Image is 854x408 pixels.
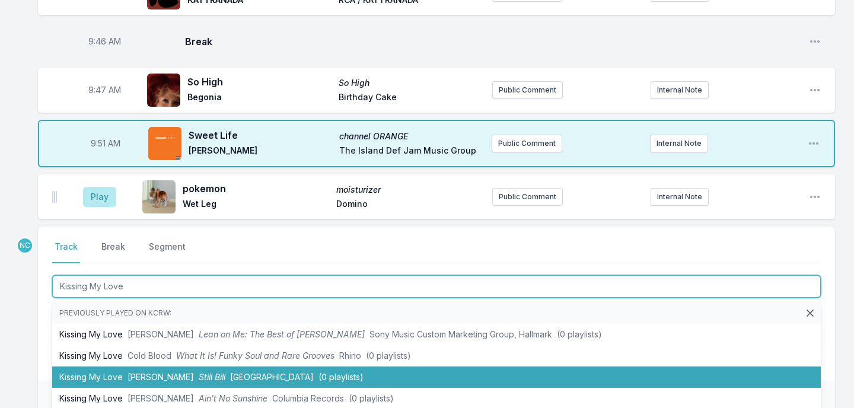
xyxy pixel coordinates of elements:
button: Public Comment [492,188,563,206]
button: Public Comment [492,81,563,99]
span: [PERSON_NAME] [128,372,194,382]
span: So High [339,77,483,89]
span: Sweet Life [189,128,332,142]
button: Track [52,241,80,263]
span: Timestamp [88,84,121,96]
span: (0 playlists) [366,350,411,361]
span: (0 playlists) [349,393,394,403]
button: Segment [146,241,188,263]
span: Break [185,34,799,49]
span: Birthday Cake [339,91,483,106]
button: Open playlist item options [809,191,821,203]
span: [PERSON_NAME] [128,393,194,403]
img: So High [147,74,180,107]
input: Track Title [52,275,821,298]
span: Wet Leg [183,198,329,212]
img: Drag Handle [52,191,57,203]
span: Timestamp [88,36,121,47]
span: Begonia [187,91,332,106]
button: Internal Note [651,188,709,206]
span: channel ORANGE [339,130,483,142]
span: The Island Def Jam Music Group [339,145,483,159]
span: Cold Blood [128,350,171,361]
span: Lean on Me: The Best of [PERSON_NAME] [199,329,365,339]
span: Timestamp [91,138,120,149]
span: [GEOGRAPHIC_DATA] [230,372,314,382]
li: Previously played on KCRW: [52,302,821,324]
li: Kissing My Love [52,345,821,366]
button: Open playlist item options [809,36,821,47]
span: pokemon [183,181,329,196]
button: Open playlist item options [808,138,820,149]
span: Rhino [339,350,361,361]
span: Columbia Records [272,393,344,403]
span: Ain't No Sunshine [199,393,267,403]
img: channel ORANGE [148,127,181,160]
li: Kissing My Love [52,366,821,388]
span: moisturizer [336,184,483,196]
button: Internal Note [651,81,709,99]
button: Internal Note [650,135,708,152]
span: What It Is! Funky Soul and Rare Grooves [176,350,334,361]
span: [PERSON_NAME] [189,145,332,159]
button: Open playlist item options [809,84,821,96]
span: (0 playlists) [318,372,364,382]
p: Novena Carmel [17,237,33,254]
span: (0 playlists) [557,329,602,339]
button: Break [99,241,128,263]
span: Domino [336,198,483,212]
span: So High [187,75,332,89]
span: [PERSON_NAME] [128,329,194,339]
img: moisturizer [142,180,176,213]
button: Play [83,187,116,207]
span: Still Bill [199,372,225,382]
li: Kissing My Love [52,324,821,345]
span: Sony Music Custom Marketing Group, Hallmark [369,329,552,339]
button: Public Comment [492,135,562,152]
